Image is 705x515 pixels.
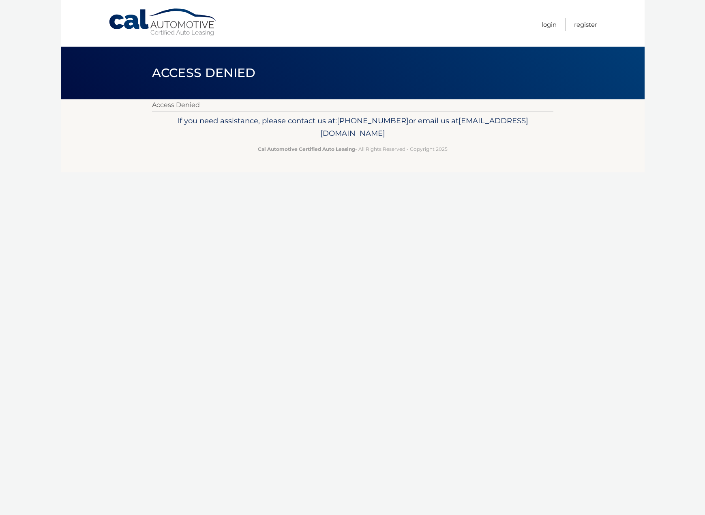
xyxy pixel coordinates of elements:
span: [PHONE_NUMBER] [337,116,409,125]
a: Register [574,18,597,31]
p: If you need assistance, please contact us at: or email us at [157,114,548,140]
p: Access Denied [152,99,553,111]
strong: Cal Automotive Certified Auto Leasing [258,146,355,152]
a: Login [542,18,557,31]
p: - All Rights Reserved - Copyright 2025 [157,145,548,153]
a: Cal Automotive [108,8,218,37]
span: Access Denied [152,65,256,80]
